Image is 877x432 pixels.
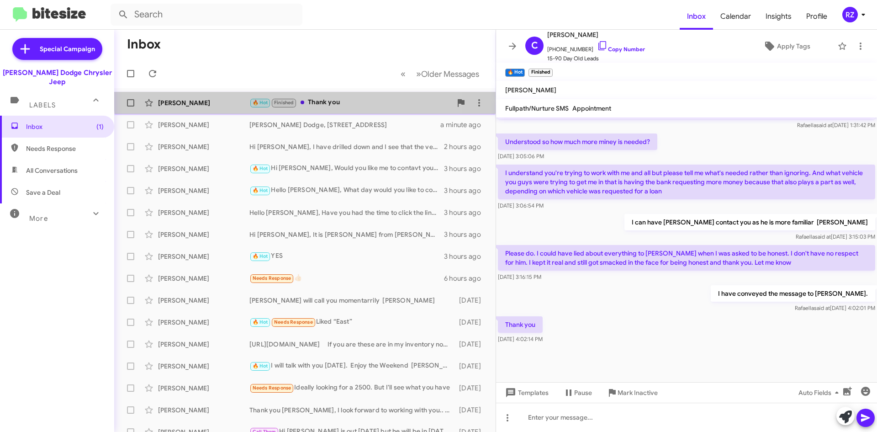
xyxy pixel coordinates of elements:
[158,296,249,305] div: [PERSON_NAME]
[454,384,488,393] div: [DATE]
[249,208,444,217] div: Hello [PERSON_NAME], Have you had the time to click the link I have provided? Let me know [PERSON...
[740,38,833,54] button: Apply Tags
[249,383,454,393] div: Ideally looking for a 2500. But I'll see what you have
[797,122,875,128] span: Rafaella [DATE] 1:31:42 PM
[498,165,875,199] p: I understand you're trying to work with me and all but please tell me what's needed rather than i...
[158,208,249,217] div: [PERSON_NAME]
[253,253,268,259] span: 🔥 Hot
[274,100,294,106] span: Finished
[249,120,440,129] div: [PERSON_NAME] Dodge, [STREET_ADDRESS]
[503,384,549,401] span: Templates
[158,384,249,393] div: [PERSON_NAME]
[454,296,488,305] div: [DATE]
[444,208,488,217] div: 3 hours ago
[814,304,830,311] span: said at
[249,251,444,261] div: YES
[411,64,485,83] button: Next
[454,362,488,371] div: [DATE]
[253,363,268,369] span: 🔥 Hot
[795,304,875,311] span: Rafaella [DATE] 4:02:01 PM
[26,122,104,131] span: Inbox
[253,165,268,171] span: 🔥 Hot
[572,104,611,112] span: Appointment
[29,101,56,109] span: Labels
[249,142,444,151] div: Hi [PERSON_NAME], I have drilled down and I see that the vehicle is priced right to sell. Sometim...
[556,384,599,401] button: Pause
[249,340,454,349] div: [URL][DOMAIN_NAME] If you are these are in my inventory now. Just click the link [PERSON_NAME]
[842,7,858,22] div: RZ
[816,122,832,128] span: said at
[444,142,488,151] div: 2 hours ago
[547,40,645,54] span: [PHONE_NUMBER]
[796,233,875,240] span: Rafaella [DATE] 3:15:03 PM
[713,3,758,30] a: Calendar
[249,97,452,108] div: Thank you
[444,252,488,261] div: 3 hours ago
[274,319,313,325] span: Needs Response
[158,362,249,371] div: [PERSON_NAME]
[249,273,444,283] div: 👍🏻
[40,44,95,53] span: Special Campaign
[29,214,48,223] span: More
[444,186,488,195] div: 3 hours ago
[444,230,488,239] div: 3 hours ago
[791,384,850,401] button: Auto Fields
[26,188,60,197] span: Save a Deal
[127,37,161,52] h1: Inbox
[158,340,249,349] div: [PERSON_NAME]
[574,384,592,401] span: Pause
[711,285,875,302] p: I have conveyed the message to [PERSON_NAME].
[249,296,454,305] div: [PERSON_NAME] will call you momentarrily [PERSON_NAME]
[96,122,104,131] span: (1)
[758,3,799,30] a: Insights
[158,252,249,261] div: [PERSON_NAME]
[12,38,102,60] a: Special Campaign
[505,86,556,94] span: [PERSON_NAME]
[158,142,249,151] div: [PERSON_NAME]
[401,68,406,80] span: «
[26,144,104,153] span: Needs Response
[498,273,541,280] span: [DATE] 3:16:15 PM
[158,186,249,195] div: [PERSON_NAME]
[454,405,488,415] div: [DATE]
[547,29,645,40] span: [PERSON_NAME]
[249,317,454,327] div: Liked “East”
[498,153,544,160] span: [DATE] 3:05:06 PM
[158,120,249,129] div: [PERSON_NAME]
[111,4,302,26] input: Search
[777,38,810,54] span: Apply Tags
[531,38,538,53] span: C
[528,69,552,77] small: Finished
[680,3,713,30] a: Inbox
[454,318,488,327] div: [DATE]
[498,336,543,342] span: [DATE] 4:02:14 PM
[815,233,831,240] span: said at
[249,185,444,196] div: Hello [PERSON_NAME], What day would you like to come in? LEt Me know [PERSON_NAME] [PHONE_NUMBER]
[253,319,268,325] span: 🔥 Hot
[498,245,875,271] p: Please do. I could have lied about everything to [PERSON_NAME] when I was asked to be honest. I d...
[158,405,249,415] div: [PERSON_NAME]
[597,46,645,53] a: Copy Number
[249,405,454,415] div: Thank you [PERSON_NAME], I look forward to working with you.. [PERSON_NAME]
[547,54,645,63] span: 15-90 Day Old Leads
[26,166,78,175] span: All Conversations
[249,361,454,371] div: I will talk with you [DATE]. Enjoy the Weekend [PERSON_NAME]
[496,384,556,401] button: Templates
[505,104,569,112] span: Fullpath/Nurture SMS
[835,7,867,22] button: RZ
[498,133,657,150] p: Understood so how much more miney is needed?
[158,318,249,327] div: [PERSON_NAME]
[249,163,444,174] div: Hi [PERSON_NAME], Would you like me to contavt you when you return from vacation? Let me know Tha...
[421,69,479,79] span: Older Messages
[799,3,835,30] span: Profile
[444,164,488,173] div: 3 hours ago
[253,385,291,391] span: Needs Response
[599,384,665,401] button: Mark Inactive
[158,164,249,173] div: [PERSON_NAME]
[396,64,485,83] nav: Page navigation example
[158,98,249,107] div: [PERSON_NAME]
[444,274,488,283] div: 6 hours ago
